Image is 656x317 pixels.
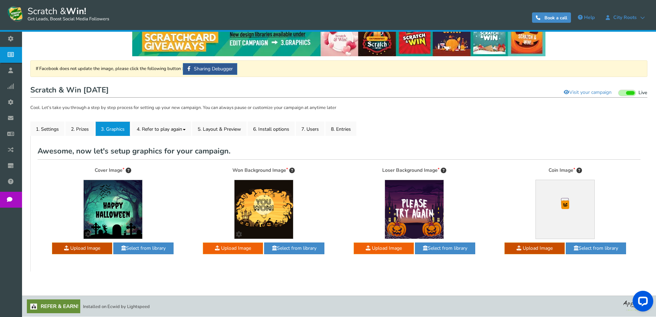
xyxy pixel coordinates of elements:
[232,167,295,174] label: Won Background Image
[30,121,64,136] a: 1. Settings
[95,167,131,174] label: Cover Image
[382,167,446,174] label: Loser Background Image
[248,121,295,136] a: 6. Install options
[566,242,626,254] a: Select from library
[627,288,656,317] iframe: LiveChat chat widget
[544,15,567,21] span: Book a call
[132,19,545,56] img: festival-poster-2020.webp
[610,15,640,20] span: City Roots
[638,90,647,96] span: Live
[113,242,174,254] a: Select from library
[574,12,598,23] a: Help
[325,121,356,136] a: 8. Entries
[30,60,647,77] div: If Facebook does not update the image, please click the following button :
[131,121,191,136] a: 4. Refer to play again
[24,5,109,22] span: Scratch &
[83,304,150,310] span: Installed on Ecwid by Lightspeed
[30,84,647,98] h1: Scratch & Win [DATE]
[264,242,324,254] a: Select from library
[532,12,571,23] a: Book a call
[192,121,247,136] a: 5. Layout & Preview
[7,5,109,22] a: Scratch &Win! Get Leads, Boost Social Media Followers
[30,105,647,111] p: Cool. Let's take you through a step by step process for setting up your new campaign. You can alw...
[95,121,130,136] a: 3. Graphics
[28,17,109,22] small: Get Leads, Boost Social Media Followers
[549,167,582,174] label: Coin Image
[584,14,595,21] span: Help
[66,5,86,17] strong: Win!
[183,63,237,75] a: Sharing Debugger
[65,121,94,136] a: 2. Prizes
[623,299,651,311] img: bg_logo_foot.webp
[7,5,24,22] img: Scratch and Win
[38,143,641,159] h2: Awesome, now let's setup graphics for your campaign.
[27,299,80,313] a: Refer & Earn!
[415,242,475,254] a: Select from library
[559,87,616,98] a: Visit your campaign
[296,121,324,136] a: 7. Users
